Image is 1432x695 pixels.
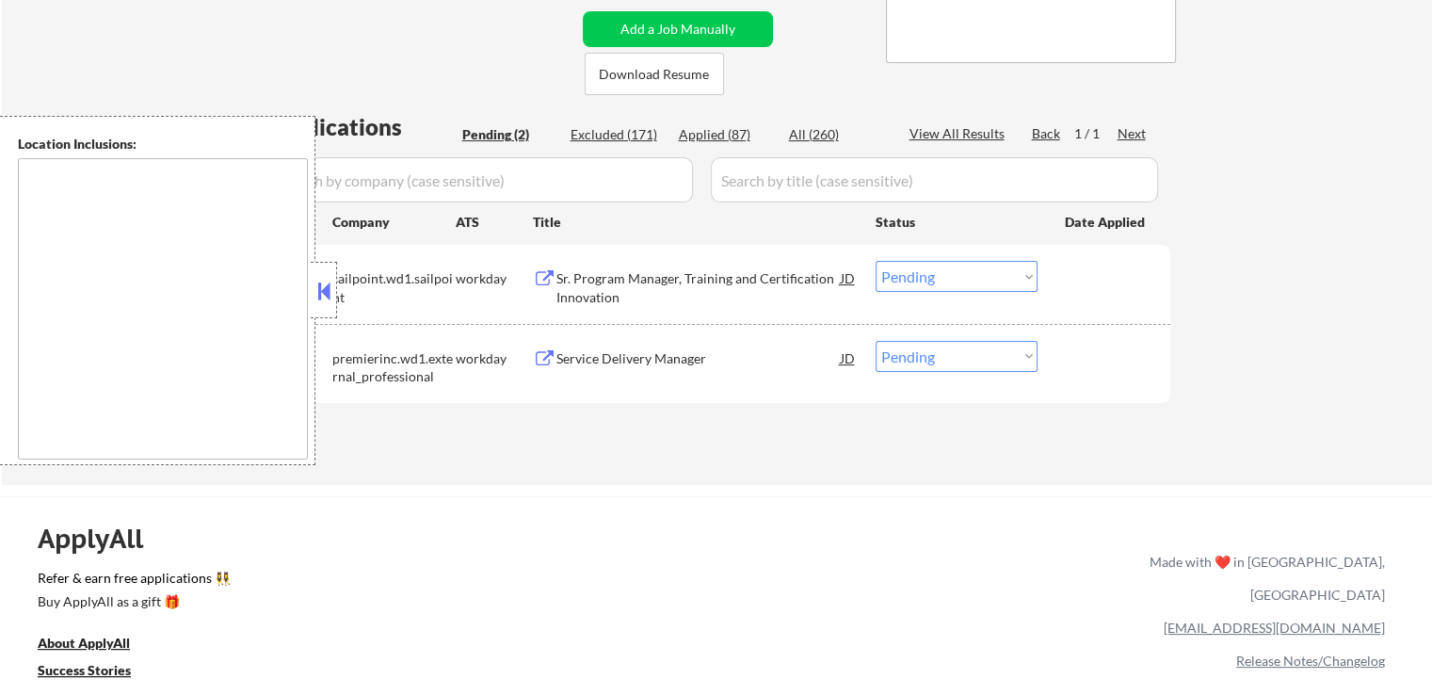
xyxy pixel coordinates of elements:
[876,204,1038,238] div: Status
[789,125,883,144] div: All (260)
[38,660,156,684] a: Success Stories
[556,349,841,368] div: Service Delivery Manager
[462,125,556,144] div: Pending (2)
[839,341,858,375] div: JD
[533,213,858,232] div: Title
[456,349,533,368] div: workday
[456,269,533,288] div: workday
[38,572,756,591] a: Refer & earn free applications 👯‍♀️
[18,135,308,154] div: Location Inclusions:
[1142,545,1385,611] div: Made with ❤️ in [GEOGRAPHIC_DATA], [GEOGRAPHIC_DATA]
[1118,124,1148,143] div: Next
[1032,124,1062,143] div: Back
[38,633,156,656] a: About ApplyAll
[38,635,130,651] u: About ApplyAll
[332,349,456,386] div: premierinc.wd1.external_professional
[556,269,841,306] div: Sr. Program Manager, Training and Certification Innovation
[571,125,665,144] div: Excluded (171)
[909,124,1010,143] div: View All Results
[269,116,456,138] div: Applications
[1236,653,1385,669] a: Release Notes/Changelog
[38,591,226,615] a: Buy ApplyAll as a gift 🎁
[585,53,724,95] button: Download Resume
[1074,124,1118,143] div: 1 / 1
[332,213,456,232] div: Company
[711,157,1158,202] input: Search by title (case sensitive)
[1065,213,1148,232] div: Date Applied
[332,269,456,306] div: sailpoint.wd1.sailpoint
[269,157,693,202] input: Search by company (case sensitive)
[583,11,773,47] button: Add a Job Manually
[456,213,533,232] div: ATS
[679,125,773,144] div: Applied (87)
[38,662,131,678] u: Success Stories
[38,595,226,608] div: Buy ApplyAll as a gift 🎁
[38,523,165,555] div: ApplyAll
[1164,620,1385,636] a: [EMAIL_ADDRESS][DOMAIN_NAME]
[839,261,858,295] div: JD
